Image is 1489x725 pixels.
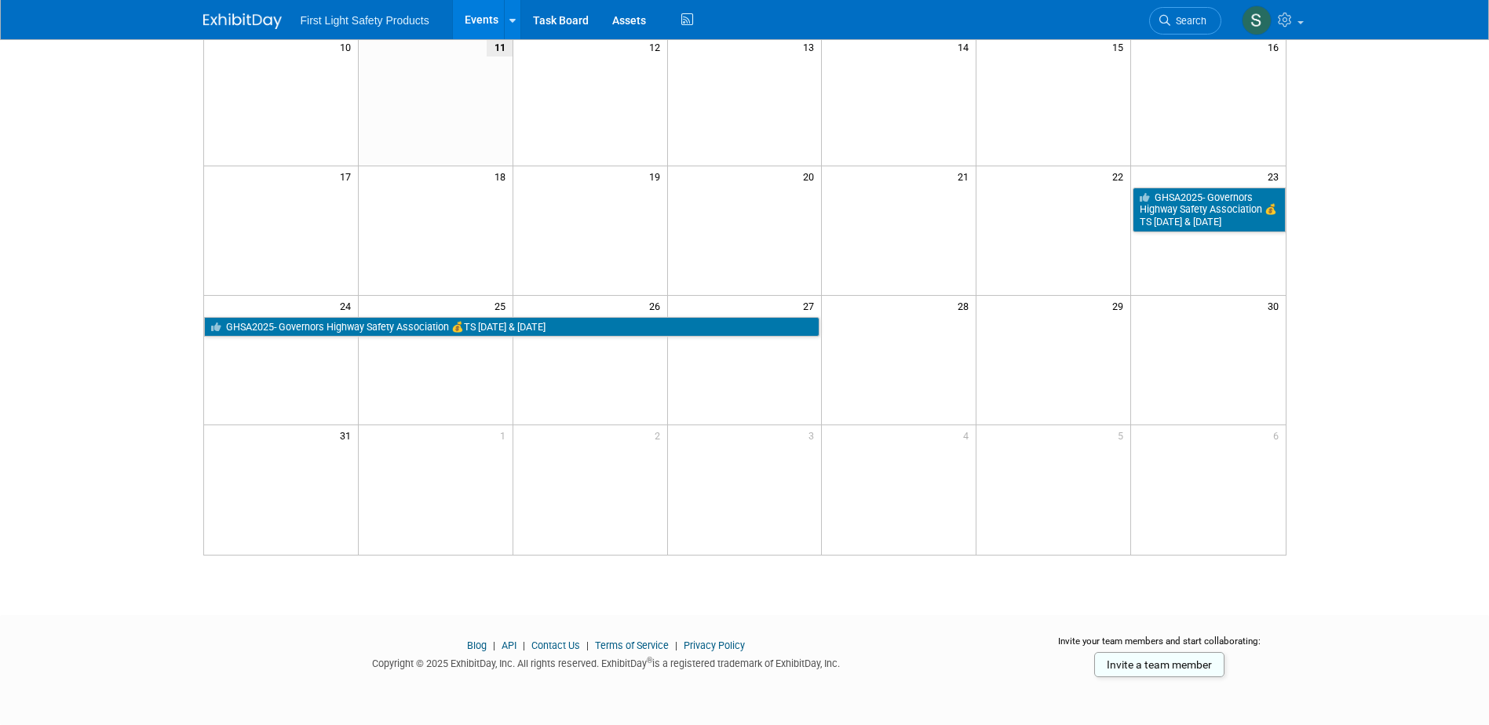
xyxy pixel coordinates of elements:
a: Terms of Service [595,639,669,651]
span: 21 [956,166,976,186]
span: 27 [801,296,821,315]
span: 10 [338,37,358,56]
div: Invite your team members and start collaborating: [1033,635,1286,658]
a: API [502,639,516,651]
a: Blog [467,639,487,651]
span: 6 [1272,425,1286,445]
a: Invite a team member [1094,652,1224,677]
span: | [489,639,499,651]
sup: ® [647,656,652,665]
span: 12 [648,37,667,56]
span: 18 [493,166,513,186]
span: 29 [1111,296,1130,315]
span: 13 [801,37,821,56]
span: | [671,639,681,651]
span: | [519,639,529,651]
span: 11 [487,37,513,56]
span: 22 [1111,166,1130,186]
a: Contact Us [531,639,580,651]
span: 15 [1111,37,1130,56]
a: Search [1149,7,1221,35]
span: 31 [338,425,358,445]
span: 16 [1266,37,1286,56]
span: 5 [1116,425,1130,445]
a: GHSA2025- Governors Highway Safety Association 💰TS [DATE] & [DATE] [1133,188,1285,232]
span: 23 [1266,166,1286,186]
span: 2 [653,425,667,445]
span: 14 [956,37,976,56]
span: Search [1170,15,1206,27]
a: Privacy Policy [684,639,745,651]
span: 1 [498,425,513,445]
span: 28 [956,296,976,315]
a: GHSA2025- Governors Highway Safety Association 💰TS [DATE] & [DATE] [204,317,820,337]
span: 25 [493,296,513,315]
span: 26 [648,296,667,315]
span: 19 [648,166,667,186]
span: 20 [801,166,821,186]
span: 17 [338,166,358,186]
img: Steph Willemsen [1242,5,1272,35]
span: 24 [338,296,358,315]
span: First Light Safety Products [301,14,429,27]
span: | [582,639,593,651]
span: 30 [1266,296,1286,315]
span: 4 [962,425,976,445]
img: ExhibitDay [203,13,282,29]
div: Copyright © 2025 ExhibitDay, Inc. All rights reserved. ExhibitDay is a registered trademark of Ex... [203,653,1010,671]
span: 3 [807,425,821,445]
